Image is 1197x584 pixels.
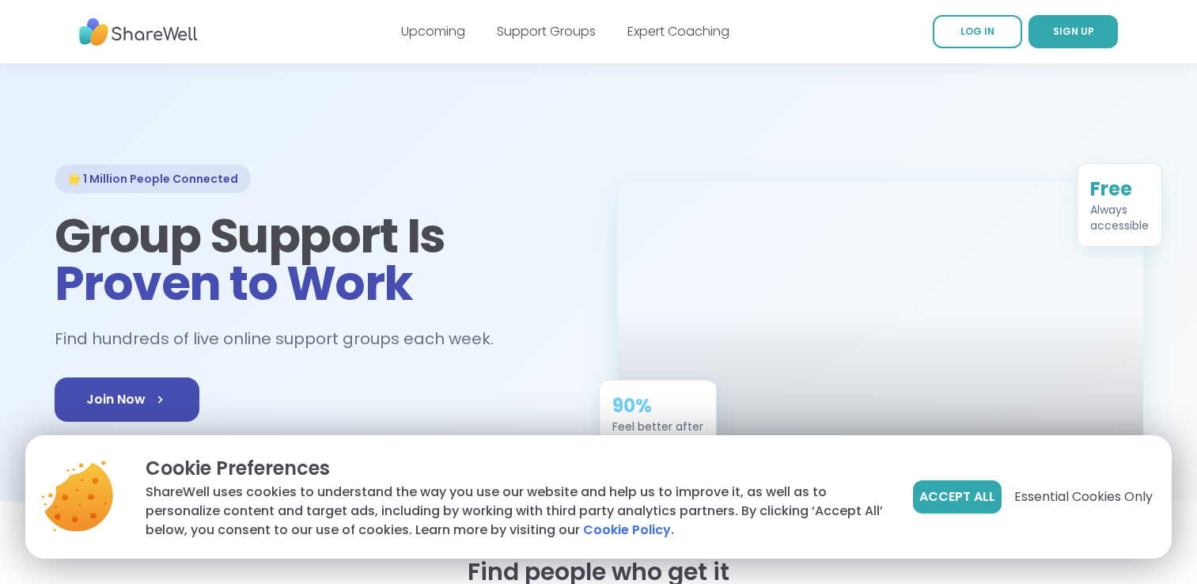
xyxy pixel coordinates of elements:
[79,10,198,54] img: ShareWell Nav Logo
[612,419,703,450] div: Feel better after just one session
[1090,176,1149,202] div: Free
[612,393,703,419] div: 90%
[1053,25,1094,38] span: SIGN UP
[1090,202,1149,233] div: Always accessible
[627,22,729,40] a: Expert Coaching
[919,487,995,506] span: Accept All
[55,212,580,307] h1: Group Support Is
[583,521,674,540] a: Cookie Policy.
[913,480,1002,514] button: Accept All
[960,25,994,38] span: LOG IN
[86,390,168,409] span: Join Now
[401,22,465,40] a: Upcoming
[55,377,199,422] a: Join Now
[55,326,510,352] h2: Find hundreds of live online support groups each week.
[146,483,888,540] p: ShareWell uses cookies to understand the way you use our website and help us to improve it, as we...
[55,250,413,317] span: Proven to Work
[55,165,251,193] div: 🌟 1 Million People Connected
[1028,15,1118,48] a: SIGN UP
[933,15,1022,48] a: LOG IN
[146,454,888,483] p: Cookie Preferences
[497,22,596,40] a: Support Groups
[1014,487,1153,506] span: Essential Cookies Only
